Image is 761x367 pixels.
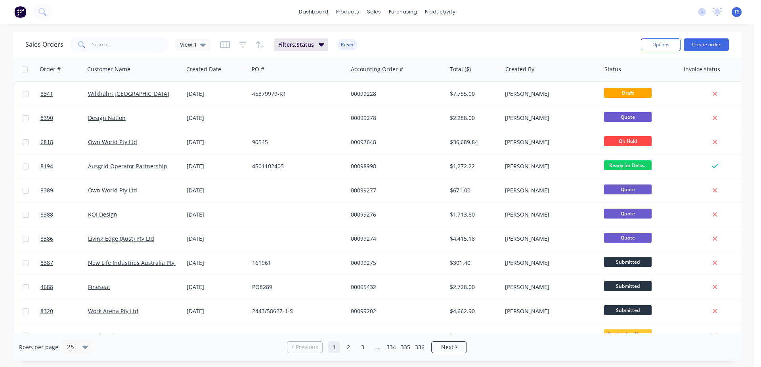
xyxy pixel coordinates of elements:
[187,138,246,146] div: [DATE]
[40,323,88,347] a: 8111
[351,283,439,291] div: 00095432
[450,138,496,146] div: $36,689.84
[187,162,246,170] div: [DATE]
[88,211,117,218] a: KOI Design
[40,227,88,251] a: 8386
[252,162,340,170] div: 4501102405
[40,251,88,275] a: 8387
[450,186,496,194] div: $671.00
[40,203,88,226] a: 8388
[441,343,453,351] span: Next
[385,341,397,353] a: Page 334
[450,162,496,170] div: $1,272.22
[505,235,593,243] div: [PERSON_NAME]
[40,186,53,194] span: 8389
[187,331,246,339] div: [DATE]
[88,331,122,339] a: Work Society
[604,136,652,146] span: On Hold
[252,307,340,315] div: 2443/58627-1-S
[604,184,652,194] span: Quote
[187,283,246,291] div: [DATE]
[684,65,720,73] div: Invoice status
[14,6,26,18] img: Factory
[40,307,53,315] span: 8320
[604,233,652,243] span: Quote
[88,138,137,146] a: Own World Pty Ltd
[187,307,246,315] div: [DATE]
[385,6,421,18] div: purchasing
[40,283,53,291] span: 4688
[421,6,459,18] div: productivity
[414,341,426,353] a: Page 336
[604,305,652,315] span: Submitted
[40,130,88,154] a: 6818
[505,90,593,98] div: [PERSON_NAME]
[40,114,53,122] span: 8390
[40,235,53,243] span: 8386
[351,259,439,267] div: 00099275
[505,114,593,122] div: [PERSON_NAME]
[505,65,534,73] div: Created By
[400,341,411,353] a: Page 335
[252,90,340,98] div: 45379979-R1
[505,162,593,170] div: [PERSON_NAME]
[351,307,439,315] div: 00099202
[604,160,652,170] span: Ready for Deliv...
[604,329,652,339] span: Production Plan...
[186,65,221,73] div: Created Date
[252,331,340,339] div: A0163-1 S3.03-R2
[88,283,110,291] a: Fineseat
[40,179,88,202] a: 8389
[450,114,496,122] div: $2,288.00
[505,331,593,339] div: [PERSON_NAME]
[432,343,467,351] a: Next page
[351,90,439,98] div: 00099228
[187,259,246,267] div: [DATE]
[684,38,729,51] button: Create order
[40,299,88,323] a: 8320
[450,90,496,98] div: $7,755.00
[357,341,369,353] a: Page 3
[450,259,496,267] div: $301.40
[40,106,88,130] a: 8390
[351,65,403,73] div: Accounting Order #
[450,235,496,243] div: $4,415.18
[351,114,439,122] div: 00099278
[88,162,167,170] a: Ausgrid Operator Partnership
[505,283,593,291] div: [PERSON_NAME]
[287,343,322,351] a: Previous page
[604,112,652,122] span: Quote
[252,259,340,267] div: 161961
[88,259,184,266] a: New Life Industries Australia Pty Ltd
[180,40,197,49] span: View 1
[252,65,264,73] div: PO #
[328,341,340,353] a: Page 1 is your current page
[25,41,63,48] h1: Sales Orders
[88,114,126,122] a: Design Nation
[604,65,621,73] div: Status
[351,235,439,243] div: 00099274
[92,37,169,53] input: Search...
[450,65,471,73] div: Total ($)
[40,275,88,299] a: 4688
[40,331,53,339] span: 8111
[351,162,439,170] div: 00098998
[252,138,340,146] div: 90545
[40,259,53,267] span: 8387
[604,281,652,291] span: Submitted
[187,186,246,194] div: [DATE]
[284,341,470,353] ul: Pagination
[88,186,137,194] a: Own World Pty Ltd
[363,6,385,18] div: sales
[351,186,439,194] div: 00099277
[505,211,593,219] div: [PERSON_NAME]
[88,90,169,97] a: Wilkhahn [GEOGRAPHIC_DATA]
[295,6,332,18] a: dashboard
[40,211,53,219] span: 8388
[338,39,357,50] button: Reset
[187,235,246,243] div: [DATE]
[604,257,652,267] span: Submitted
[40,154,88,178] a: 8194
[40,90,53,98] span: 8341
[332,6,363,18] div: products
